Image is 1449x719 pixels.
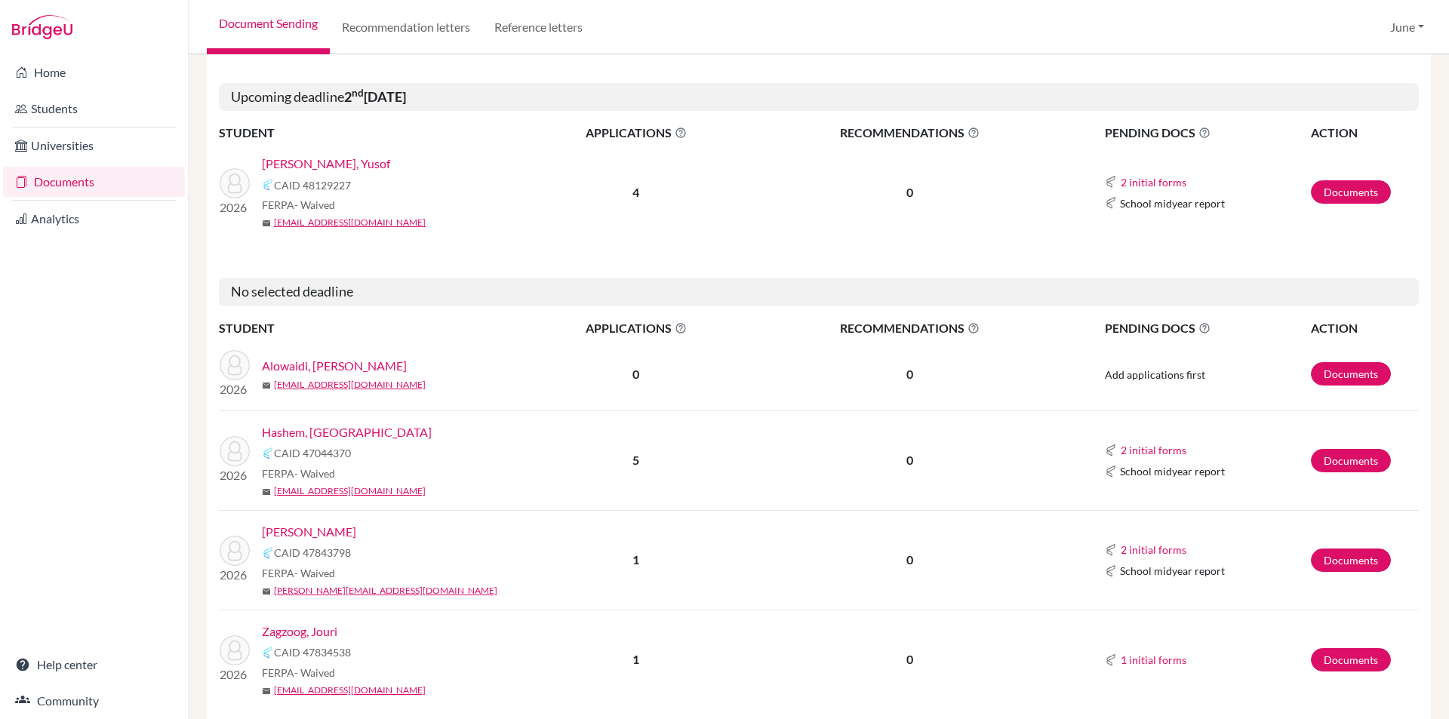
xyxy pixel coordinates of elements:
[752,319,1068,337] span: RECOMMENDATIONS
[632,652,639,666] b: 1
[294,567,335,579] span: - Waived
[1105,124,1309,142] span: PENDING DOCS
[220,168,250,198] img: Wahbu Badr, Yusof
[262,179,274,191] img: Common App logo
[262,357,407,375] a: Alowaidi, [PERSON_NAME]
[262,587,271,596] span: mail
[1311,362,1391,386] a: Documents
[632,552,639,567] b: 1
[1311,180,1391,204] a: Documents
[262,547,274,559] img: Common App logo
[262,447,274,459] img: Common App logo
[262,219,271,228] span: mail
[1105,368,1205,381] span: Add applications first
[262,523,356,541] a: [PERSON_NAME]
[1311,548,1391,572] a: Documents
[274,684,426,697] a: [EMAIL_ADDRESS][DOMAIN_NAME]
[294,198,335,211] span: - Waived
[274,584,497,598] a: [PERSON_NAME][EMAIL_ADDRESS][DOMAIN_NAME]
[1310,123,1419,143] th: ACTION
[220,566,250,584] p: 2026
[294,467,335,480] span: - Waived
[262,197,335,213] span: FERPA
[262,622,337,641] a: Zagzoog, Jouri
[3,131,185,161] a: Universities
[220,635,250,665] img: Zagzoog, Jouri
[219,83,1419,112] h5: Upcoming deadline
[752,183,1068,201] p: 0
[1310,318,1419,338] th: ACTION
[1105,466,1117,478] img: Common App logo
[12,15,72,39] img: Bridge-U
[262,381,271,390] span: mail
[632,185,639,199] b: 4
[219,318,521,338] th: STUDENT
[274,644,351,660] span: CAID 47834538
[294,666,335,679] span: - Waived
[3,57,185,88] a: Home
[1105,319,1309,337] span: PENDING DOCS
[262,665,335,681] span: FERPA
[220,380,250,398] p: 2026
[3,686,185,716] a: Community
[752,451,1068,469] p: 0
[220,350,250,380] img: Alowaidi, Yousef
[1105,654,1117,666] img: Common App logo
[274,378,426,392] a: [EMAIL_ADDRESS][DOMAIN_NAME]
[752,124,1068,142] span: RECOMMENDATIONS
[521,124,751,142] span: APPLICATIONS
[1120,463,1225,479] span: School midyear report
[274,216,426,229] a: [EMAIL_ADDRESS][DOMAIN_NAME]
[274,545,351,561] span: CAID 47843798
[3,204,185,234] a: Analytics
[1120,195,1225,211] span: School midyear report
[1120,651,1187,668] button: 1 initial forms
[521,319,751,337] span: APPLICATIONS
[262,155,390,173] a: [PERSON_NAME], Yusof
[1105,444,1117,456] img: Common App logo
[352,87,364,99] sup: nd
[1311,648,1391,671] a: Documents
[274,177,351,193] span: CAID 48129227
[262,466,335,481] span: FERPA
[219,278,1419,306] h5: No selected deadline
[1105,197,1117,209] img: Common App logo
[1383,13,1431,41] button: June
[1120,541,1187,558] button: 2 initial forms
[262,423,432,441] a: Hashem, [GEOGRAPHIC_DATA]
[752,650,1068,668] p: 0
[1105,544,1117,556] img: Common App logo
[220,665,250,684] p: 2026
[3,650,185,680] a: Help center
[1120,174,1187,191] button: 2 initial forms
[632,367,639,381] b: 0
[262,687,271,696] span: mail
[3,94,185,124] a: Students
[274,445,351,461] span: CAID 47044370
[219,123,521,143] th: STUDENT
[1105,176,1117,188] img: Common App logo
[220,536,250,566] img: Zagzoog, Dana
[1311,449,1391,472] a: Documents
[262,565,335,581] span: FERPA
[262,647,274,659] img: Common App logo
[220,198,250,217] p: 2026
[3,167,185,197] a: Documents
[274,484,426,498] a: [EMAIL_ADDRESS][DOMAIN_NAME]
[262,487,271,496] span: mail
[752,551,1068,569] p: 0
[1105,565,1117,577] img: Common App logo
[752,365,1068,383] p: 0
[632,453,639,467] b: 5
[1120,563,1225,579] span: School midyear report
[344,88,406,105] b: 2 [DATE]
[220,436,250,466] img: Hashem, Lojain
[220,466,250,484] p: 2026
[1120,441,1187,459] button: 2 initial forms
